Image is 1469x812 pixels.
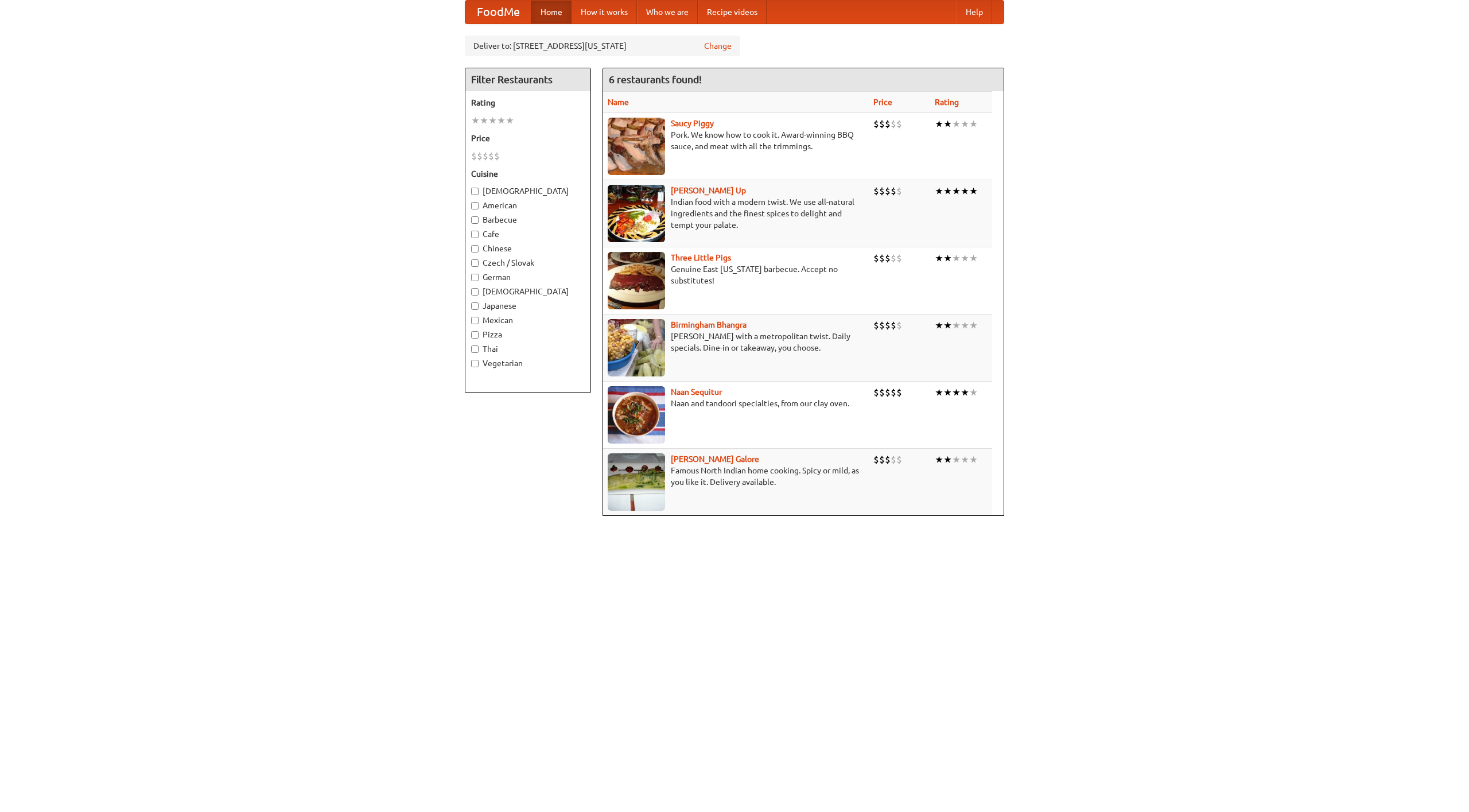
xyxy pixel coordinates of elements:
[488,150,494,162] li: $
[943,185,952,197] li: ★
[969,252,978,265] li: ★
[471,331,479,339] input: Pizza
[471,231,479,238] input: Cafe
[896,252,902,265] li: $
[891,453,896,466] li: $
[873,98,892,107] a: Price
[608,118,665,175] img: saucy.jpg
[494,150,500,162] li: $
[471,345,479,353] input: Thai
[879,118,885,130] li: $
[873,118,879,130] li: $
[961,185,969,197] li: ★
[952,118,961,130] li: ★
[891,118,896,130] li: $
[471,228,585,240] label: Cafe
[935,118,943,130] li: ★
[952,252,961,265] li: ★
[935,319,943,332] li: ★
[891,386,896,399] li: $
[608,252,665,309] img: littlepigs.jpg
[879,185,885,197] li: $
[471,97,585,108] h5: Rating
[943,386,952,399] li: ★
[671,387,722,397] b: Naan Sequitur
[608,98,629,107] a: Name
[608,263,864,286] p: Genuine East [US_STATE] barbecue. Accept no substitutes!
[471,188,479,195] input: [DEMOGRAPHIC_DATA]
[608,185,665,242] img: curryup.jpg
[671,186,746,195] a: [PERSON_NAME] Up
[471,314,585,326] label: Mexican
[608,386,665,444] img: naansequitur.jpg
[943,118,952,130] li: ★
[471,288,479,296] input: [DEMOGRAPHIC_DATA]
[471,358,585,369] label: Vegetarian
[471,274,479,281] input: German
[471,300,585,312] label: Japanese
[608,453,665,511] img: currygalore.jpg
[609,74,702,85] ng-pluralize: 6 restaurants found!
[873,453,879,466] li: $
[952,319,961,332] li: ★
[961,453,969,466] li: ★
[471,317,479,324] input: Mexican
[873,185,879,197] li: $
[885,185,891,197] li: $
[885,319,891,332] li: $
[471,302,479,310] input: Japanese
[671,119,714,128] a: Saucy Piggy
[471,200,585,211] label: American
[608,196,864,231] p: Indian food with a modern twist. We use all-natural ingredients and the finest spices to delight ...
[637,1,698,24] a: Who we are
[471,214,585,226] label: Barbecue
[935,386,943,399] li: ★
[873,319,879,332] li: $
[471,257,585,269] label: Czech / Slovak
[471,185,585,197] label: [DEMOGRAPHIC_DATA]
[873,386,879,399] li: $
[943,453,952,466] li: ★
[480,114,488,127] li: ★
[885,453,891,466] li: $
[879,319,885,332] li: $
[891,185,896,197] li: $
[943,319,952,332] li: ★
[531,1,572,24] a: Home
[943,252,952,265] li: ★
[891,319,896,332] li: $
[471,202,479,209] input: American
[935,453,943,466] li: ★
[704,40,732,52] a: Change
[608,398,864,409] p: Naan and tandoori specialties, from our clay oven.
[506,114,514,127] li: ★
[935,252,943,265] li: ★
[896,118,902,130] li: $
[471,245,479,252] input: Chinese
[935,98,959,107] a: Rating
[952,453,961,466] li: ★
[961,386,969,399] li: ★
[952,386,961,399] li: ★
[671,253,731,262] a: Three Little Pigs
[961,118,969,130] li: ★
[698,1,767,24] a: Recipe videos
[471,329,585,340] label: Pizza
[896,319,902,332] li: $
[969,185,978,197] li: ★
[879,386,885,399] li: $
[471,360,479,367] input: Vegetarian
[465,68,590,91] h4: Filter Restaurants
[671,454,759,464] b: [PERSON_NAME] Galore
[896,386,902,399] li: $
[879,252,885,265] li: $
[961,319,969,332] li: ★
[671,320,747,329] a: Birmingham Bhangra
[885,252,891,265] li: $
[465,36,740,56] div: Deliver to: [STREET_ADDRESS][US_STATE]
[608,331,864,353] p: [PERSON_NAME] with a metropolitan twist. Daily specials. Dine-in or takeaway, you choose.
[471,286,585,297] label: [DEMOGRAPHIC_DATA]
